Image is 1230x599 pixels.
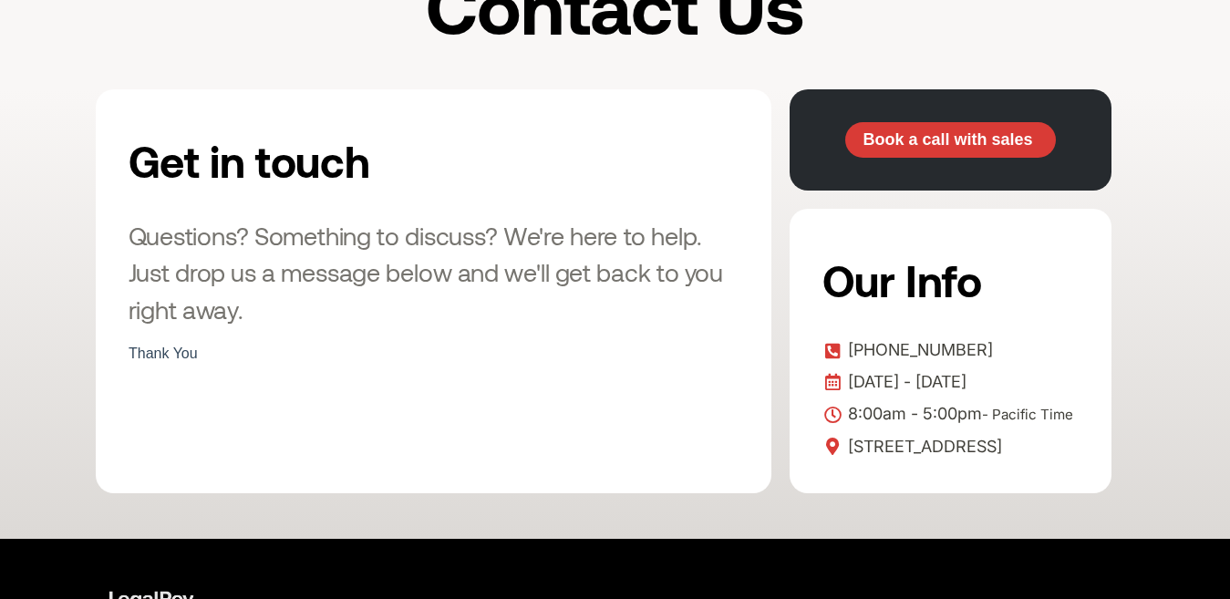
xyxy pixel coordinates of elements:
span: Book a call with sales [863,131,1032,148]
h3: Questions? Something to discuss? We're here to help. Just drop us a message below and we'll get b... [129,217,739,328]
h2: Get in touch [129,122,555,199]
a: [PHONE_NUMBER] [822,336,1079,364]
span: [STREET_ADDRESS] [843,433,1002,460]
span: [PHONE_NUMBER] [843,336,993,364]
a: Book a call with sales [845,122,1056,159]
span: 8:00am - 5:00pm [843,400,1073,429]
span: [DATE] - [DATE] [843,368,966,396]
span: - Pacific Time [982,406,1073,423]
iframe: Form 0 [129,346,739,362]
h2: Our Info [822,242,1073,318]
